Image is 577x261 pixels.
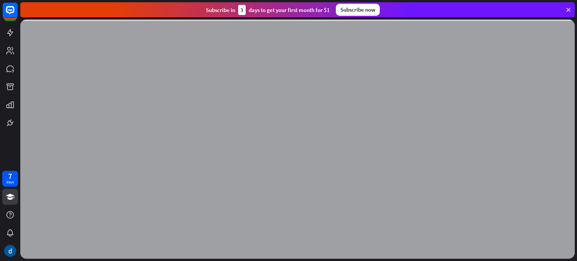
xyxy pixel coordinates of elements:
a: 7 days [2,171,18,187]
div: 7 [8,173,12,180]
div: Subscribe in days to get your first month for $1 [206,5,330,15]
div: 3 [238,5,246,15]
div: Subscribe now [336,4,380,16]
div: days [6,180,14,185]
